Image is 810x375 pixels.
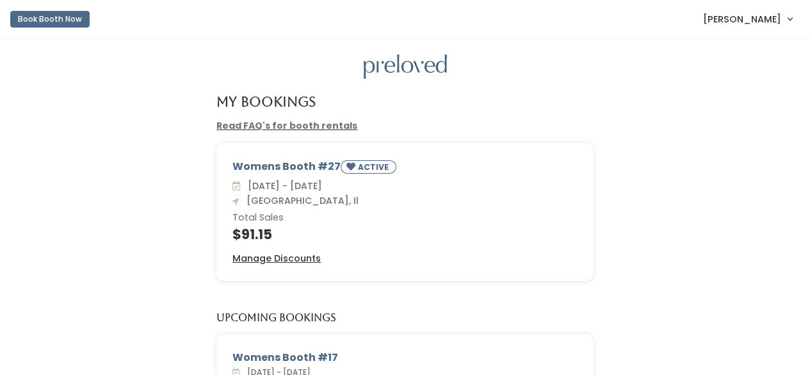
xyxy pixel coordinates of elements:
span: [GEOGRAPHIC_DATA], Il [241,194,359,207]
h4: $91.15 [232,227,578,242]
small: ACTIVE [358,162,391,172]
a: Book Booth Now [10,5,90,33]
h6: Total Sales [232,213,578,223]
button: Book Booth Now [10,11,90,28]
a: Manage Discounts [232,252,321,265]
div: Womens Booth #17 [232,350,578,365]
img: preloved logo [364,54,447,79]
a: [PERSON_NAME] [690,5,805,33]
div: Womens Booth #27 [232,159,578,179]
h4: My Bookings [216,94,316,109]
span: [PERSON_NAME] [703,12,781,26]
h5: Upcoming Bookings [216,312,336,324]
span: [DATE] - [DATE] [243,179,322,192]
a: Read FAQ's for booth rentals [216,119,357,132]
